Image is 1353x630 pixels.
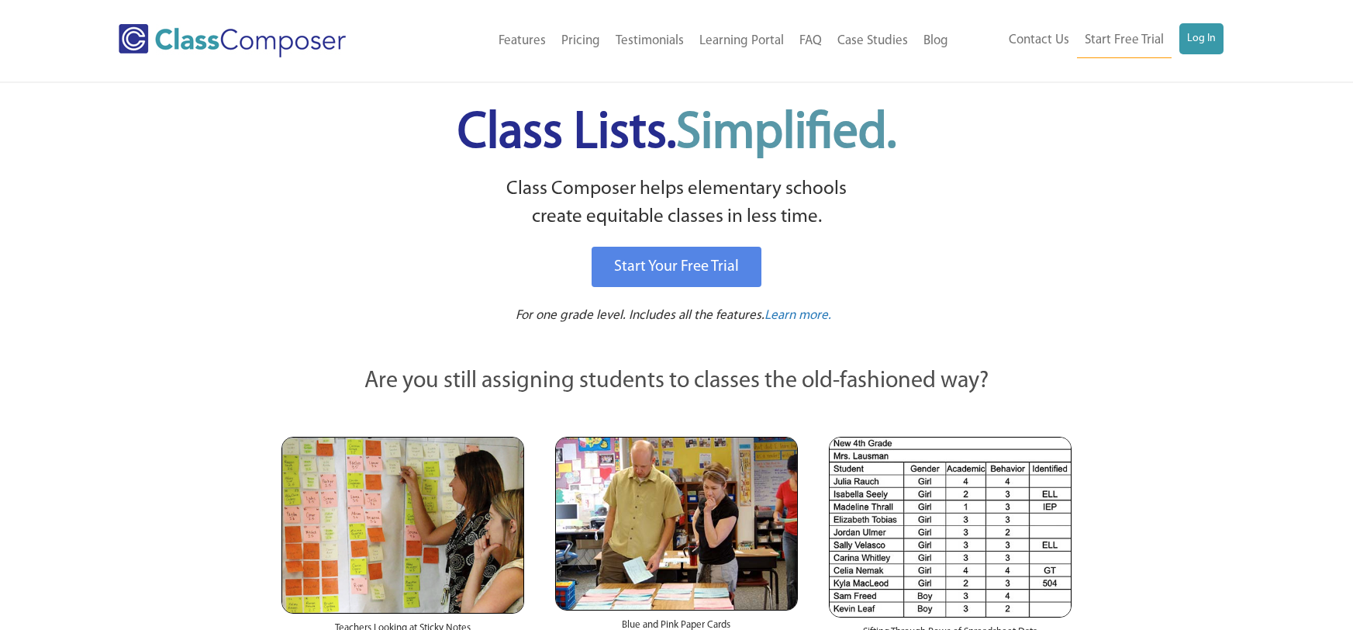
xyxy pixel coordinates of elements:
a: Testimonials [608,24,692,58]
a: Start Your Free Trial [592,247,761,287]
span: Simplified. [676,109,896,159]
span: Class Lists. [457,109,896,159]
span: For one grade level. Includes all the features. [516,309,765,322]
a: Blog [916,24,956,58]
img: Blue and Pink Paper Cards [555,437,798,610]
span: Learn more. [765,309,831,322]
a: Start Free Trial [1077,23,1172,58]
img: Class Composer [119,24,346,57]
a: FAQ [792,24,830,58]
a: Case Studies [830,24,916,58]
a: Learning Portal [692,24,792,58]
p: Class Composer helps elementary schools create equitable classes in less time. [279,175,1075,232]
p: Are you still assigning students to classes the old-fashioned way? [281,365,1072,399]
nav: Header Menu [956,23,1224,58]
a: Pricing [554,24,608,58]
a: Features [491,24,554,58]
img: Spreadsheets [829,437,1072,618]
span: Start Your Free Trial [614,259,739,275]
a: Log In [1179,23,1224,54]
img: Teachers Looking at Sticky Notes [281,437,524,614]
a: Learn more. [765,306,831,326]
nav: Header Menu [409,24,956,58]
a: Contact Us [1001,23,1077,57]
